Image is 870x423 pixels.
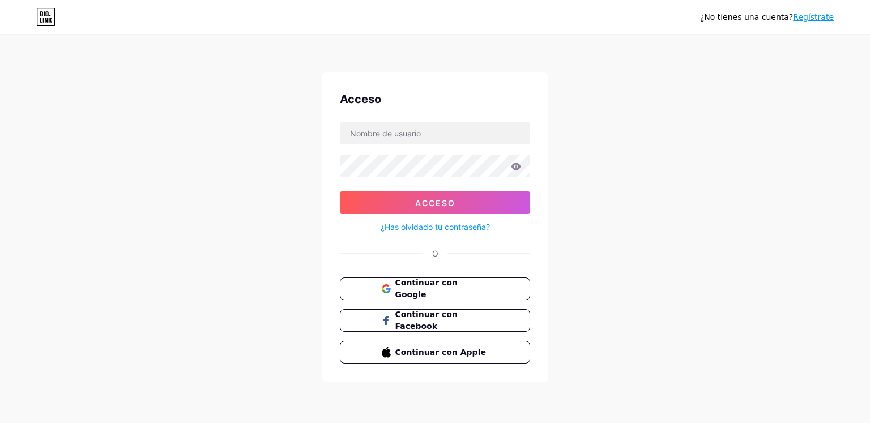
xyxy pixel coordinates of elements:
[340,122,530,144] input: Nombre de usuario
[395,278,458,299] font: Continuar con Google
[340,341,530,364] button: Continuar con Apple
[340,309,530,332] button: Continuar con Facebook
[340,277,530,300] button: Continuar con Google
[793,12,834,22] a: Regístrate
[395,348,486,357] font: Continuar con Apple
[340,92,381,106] font: Acceso
[415,198,455,208] font: Acceso
[700,12,793,22] font: ¿No tienes una cuenta?
[432,249,438,258] font: O
[395,310,458,331] font: Continuar con Facebook
[381,221,490,233] a: ¿Has olvidado tu contraseña?
[340,191,530,214] button: Acceso
[381,222,490,232] font: ¿Has olvidado tu contraseña?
